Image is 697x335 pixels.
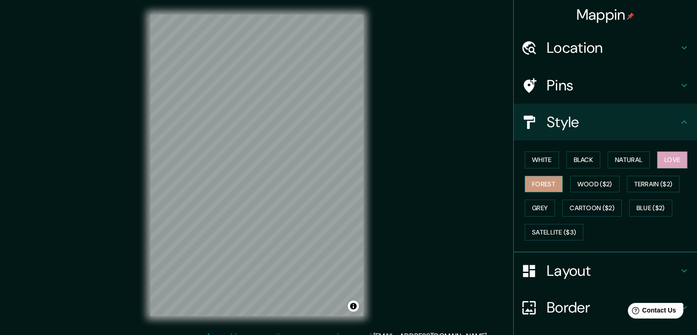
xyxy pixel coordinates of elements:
[566,151,601,168] button: Black
[657,151,687,168] button: Love
[514,289,697,326] div: Border
[514,67,697,104] div: Pins
[514,29,697,66] div: Location
[525,224,583,241] button: Satellite ($3)
[547,113,679,131] h4: Style
[615,299,687,325] iframe: Help widget launcher
[570,176,620,193] button: Wood ($2)
[629,200,672,217] button: Blue ($2)
[525,200,555,217] button: Grey
[562,200,622,217] button: Cartoon ($2)
[608,151,650,168] button: Natural
[525,176,563,193] button: Forest
[547,262,679,280] h4: Layout
[547,298,679,317] h4: Border
[348,301,359,312] button: Toggle attribution
[547,39,679,57] h4: Location
[547,76,679,95] h4: Pins
[627,176,680,193] button: Terrain ($2)
[525,151,559,168] button: White
[514,252,697,289] div: Layout
[576,6,635,24] h4: Mappin
[514,104,697,140] div: Style
[150,15,363,316] canvas: Map
[627,12,634,20] img: pin-icon.png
